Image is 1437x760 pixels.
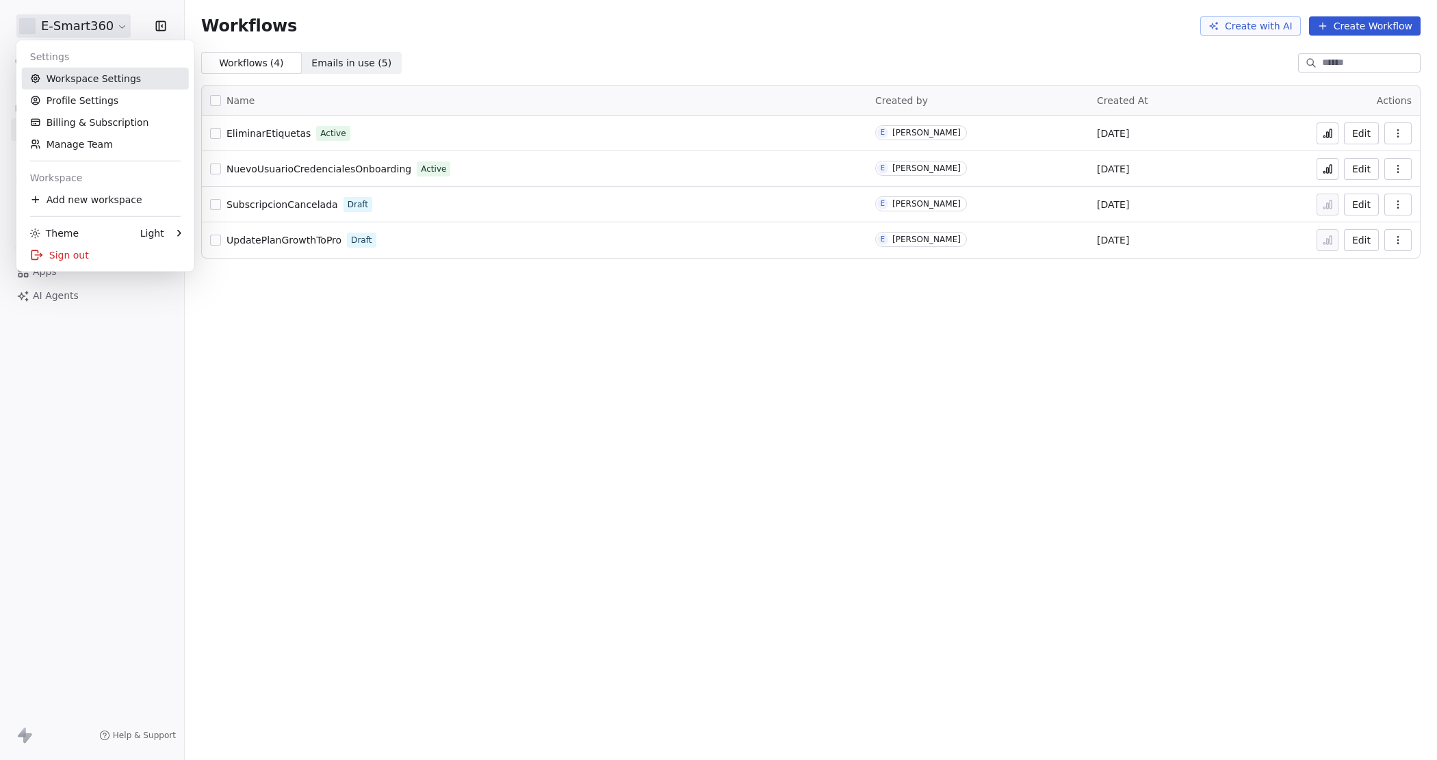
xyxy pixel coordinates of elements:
[22,46,189,68] div: Settings
[22,189,189,211] div: Add new workspace
[22,68,189,90] a: Workspace Settings
[22,90,189,112] a: Profile Settings
[30,226,79,240] div: Theme
[22,112,189,133] a: Billing & Subscription
[22,167,189,189] div: Workspace
[140,226,164,240] div: Light
[22,244,189,266] div: Sign out
[22,133,189,155] a: Manage Team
